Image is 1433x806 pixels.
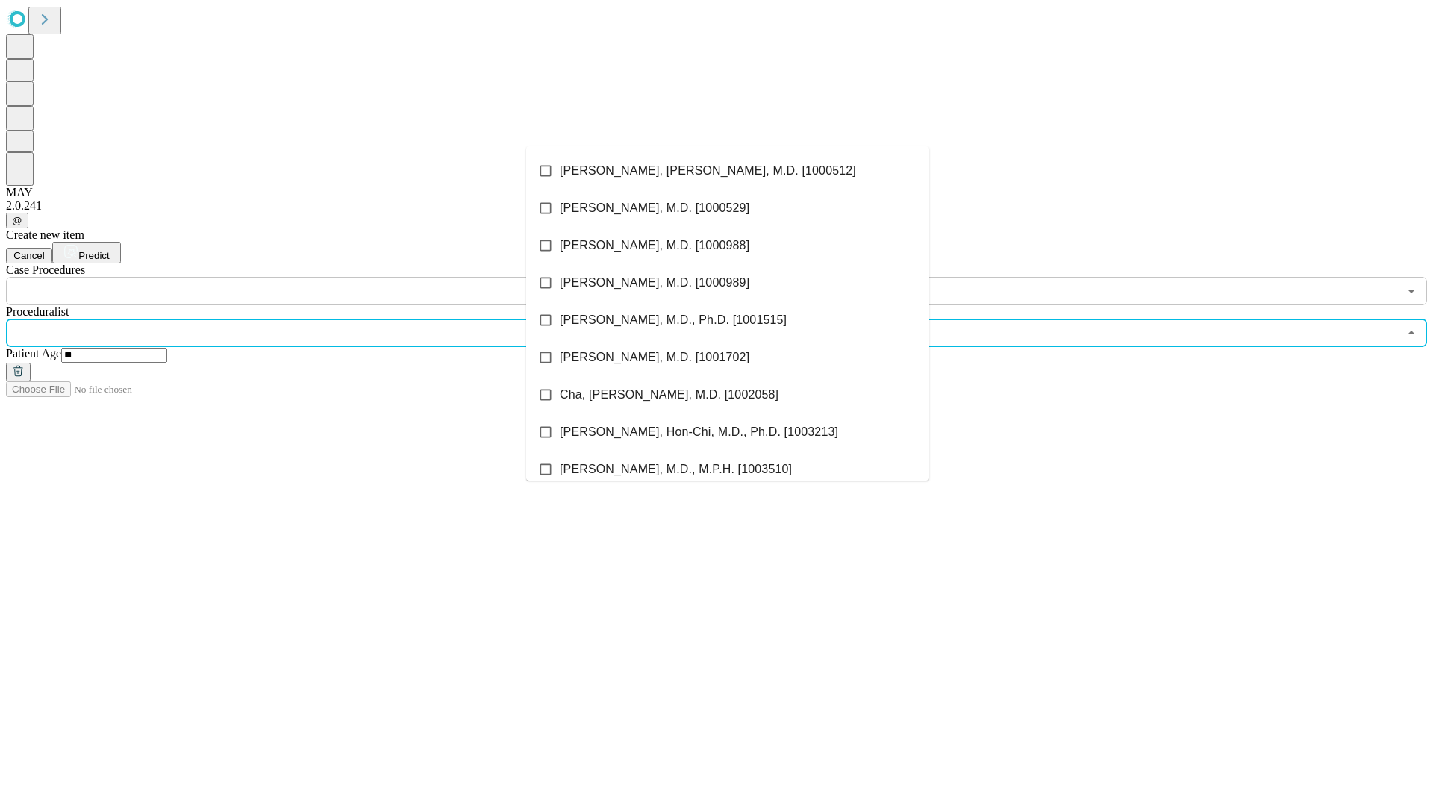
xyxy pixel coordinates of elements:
[6,199,1427,213] div: 2.0.241
[560,274,749,292] span: [PERSON_NAME], M.D. [1000989]
[560,386,778,404] span: Cha, [PERSON_NAME], M.D. [1002058]
[6,186,1427,199] div: MAY
[13,250,45,261] span: Cancel
[6,248,52,263] button: Cancel
[560,460,792,478] span: [PERSON_NAME], M.D., M.P.H. [1003510]
[560,162,856,180] span: [PERSON_NAME], [PERSON_NAME], M.D. [1000512]
[6,213,28,228] button: @
[52,242,121,263] button: Predict
[78,250,109,261] span: Predict
[6,305,69,318] span: Proceduralist
[560,311,787,329] span: [PERSON_NAME], M.D., Ph.D. [1001515]
[6,263,85,276] span: Scheduled Procedure
[560,423,838,441] span: [PERSON_NAME], Hon-Chi, M.D., Ph.D. [1003213]
[1401,281,1422,302] button: Open
[560,237,749,254] span: [PERSON_NAME], M.D. [1000988]
[560,349,749,366] span: [PERSON_NAME], M.D. [1001702]
[6,347,61,360] span: Patient Age
[560,199,749,217] span: [PERSON_NAME], M.D. [1000529]
[6,228,84,241] span: Create new item
[1401,322,1422,343] button: Close
[12,215,22,226] span: @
